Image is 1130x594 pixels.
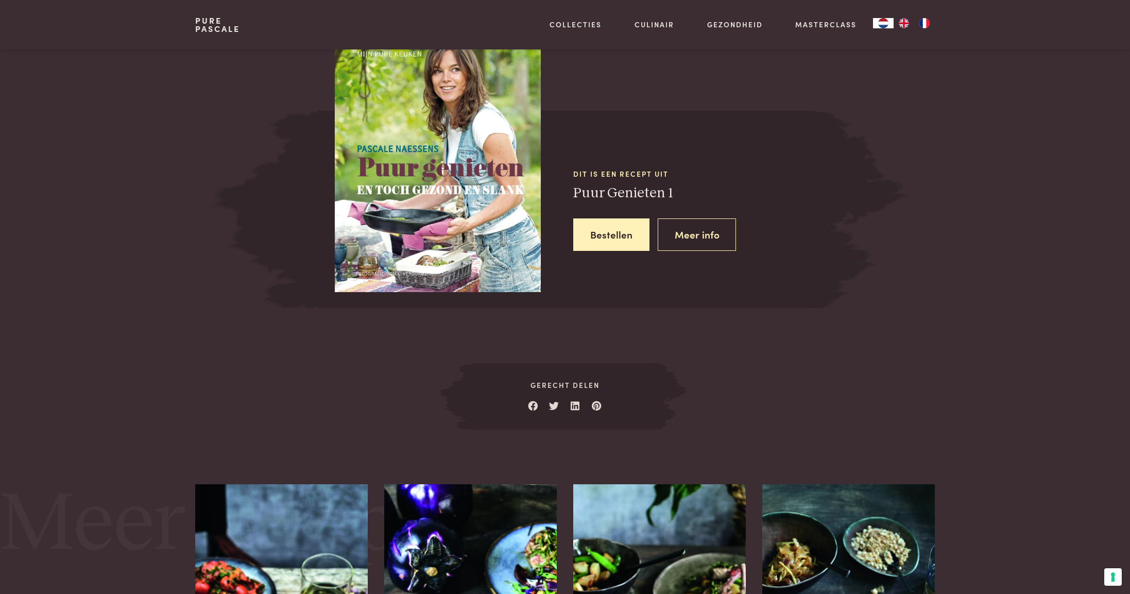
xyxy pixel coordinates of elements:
[195,16,240,33] a: PurePascale
[894,18,914,28] a: EN
[873,18,935,28] aside: Language selected: Nederlands
[914,18,935,28] a: FR
[894,18,935,28] ul: Language list
[873,18,894,28] a: NL
[573,168,812,179] span: Dit is een recept uit
[550,19,602,30] a: Collecties
[635,19,674,30] a: Culinair
[1104,568,1122,586] button: Uw voorkeuren voor toestemming voor trackingtechnologieën
[658,218,737,251] a: Meer info
[472,380,657,391] span: Gerecht delen
[573,218,649,251] a: Bestellen
[573,184,812,202] h3: Puur Genieten 1
[707,19,763,30] a: Gezondheid
[873,18,894,28] div: Language
[795,19,857,30] a: Masterclass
